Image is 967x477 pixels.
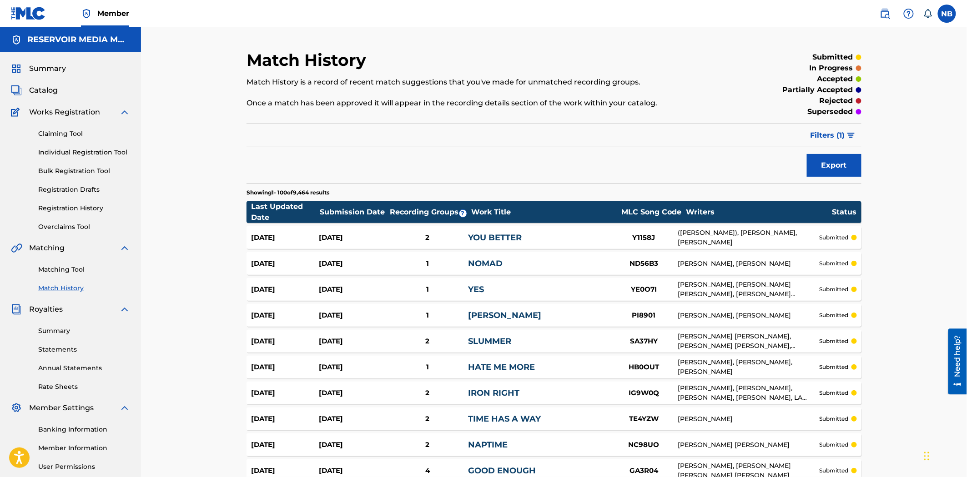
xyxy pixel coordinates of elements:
p: submitted [820,259,849,268]
a: NOMAD [468,258,503,268]
div: Chat Widget [922,433,967,477]
div: [PERSON_NAME], [PERSON_NAME] [PERSON_NAME], [PERSON_NAME] [PERSON_NAME] [PERSON_NAME] [678,280,820,299]
img: expand [119,243,130,253]
p: superseded [808,106,853,117]
div: [DATE] [319,414,387,424]
p: Showing 1 - 100 of 9,464 results [247,189,329,197]
a: SLUMMER [468,336,511,346]
div: 1 [387,362,468,373]
a: Match History [38,283,130,293]
div: Status [832,207,857,218]
p: accepted [817,74,853,84]
span: Member Settings [29,402,94,413]
div: [DATE] [251,258,319,269]
div: [DATE] [319,440,387,450]
div: IG9W0Q [610,388,678,398]
div: [DATE] [319,362,387,373]
span: Matching [29,243,65,253]
p: partially accepted [783,84,853,95]
a: Summary [38,326,130,336]
a: TIME HAS A WAY [468,414,541,424]
a: YES [468,284,484,294]
a: IRON RIGHT [468,388,519,398]
h2: Match History [247,50,371,70]
a: Matching Tool [38,265,130,274]
div: [DATE] [251,233,319,243]
a: Overclaims Tool [38,222,130,232]
span: Catalog [29,85,58,96]
p: submitted [820,285,849,293]
a: User Permissions [38,462,130,472]
div: [DATE] [251,310,319,321]
a: HATE ME MORE [468,362,535,372]
div: 1 [387,310,468,321]
p: submitted [820,311,849,319]
img: Member Settings [11,402,22,413]
a: Member Information [38,443,130,453]
img: Royalties [11,304,22,315]
div: TE4YZW [610,414,678,424]
div: 2 [387,440,468,450]
div: 4 [387,466,468,476]
a: Banking Information [38,425,130,434]
div: 2 [387,336,468,347]
div: [DATE] [251,388,319,398]
p: submitted [813,52,853,63]
div: Drag [924,442,930,470]
div: 2 [387,388,468,398]
a: Individual Registration Tool [38,148,130,157]
a: YOU BETTER [468,233,522,243]
div: Work Title [471,207,617,218]
button: Filters (1) [805,124,861,147]
a: Rate Sheets [38,382,130,392]
a: GOOD ENOUGH [468,466,536,476]
div: [DATE] [319,258,387,269]
p: Match History is a record of recent match suggestions that you've made for unmatched recording gr... [247,77,720,88]
a: Statements [38,345,130,354]
a: [PERSON_NAME] [468,310,541,320]
a: Claiming Tool [38,129,130,139]
p: submitted [820,467,849,475]
div: [DATE] [319,466,387,476]
iframe: Resource Center [942,329,967,395]
a: Annual Statements [38,363,130,373]
div: ND56B3 [610,258,678,269]
img: Catalog [11,85,22,96]
span: Member [97,8,129,19]
div: [DATE] [251,336,319,347]
div: 1 [387,258,468,269]
img: Matching [11,243,22,253]
a: Registration Drafts [38,185,130,194]
span: Royalties [29,304,63,315]
span: Filters ( 1 ) [811,130,845,141]
div: [DATE] [319,233,387,243]
p: submitted [820,337,849,345]
div: 2 [387,414,468,424]
img: expand [119,107,130,118]
div: ([PERSON_NAME]), [PERSON_NAME], [PERSON_NAME] [678,228,820,247]
div: SA37HY [610,336,678,347]
div: [PERSON_NAME], [PERSON_NAME] [678,311,820,320]
span: Works Registration [29,107,100,118]
div: [DATE] [251,362,319,373]
div: NC98UO [610,440,678,450]
div: Recording Groups [389,207,471,218]
a: NAPTIME [468,440,508,450]
div: [PERSON_NAME] [PERSON_NAME], [PERSON_NAME] [PERSON_NAME], [PERSON_NAME], [PERSON_NAME], [PERSON_N... [678,332,820,351]
img: MLC Logo [11,7,46,20]
div: Help [900,5,918,23]
div: Need help? [10,6,22,48]
div: [PERSON_NAME] [678,414,820,424]
p: submitted [820,234,849,242]
p: submitted [820,415,849,423]
a: SummarySummary [11,63,66,74]
div: Writers [686,207,832,218]
div: [DATE] [319,388,387,398]
p: submitted [820,441,849,449]
a: Bulk Registration Tool [38,166,130,176]
div: [DATE] [251,414,319,424]
div: 1 [387,284,468,295]
img: filter [847,133,855,138]
div: [PERSON_NAME], [PERSON_NAME], [PERSON_NAME] [678,358,820,377]
div: Y1158J [610,233,678,243]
